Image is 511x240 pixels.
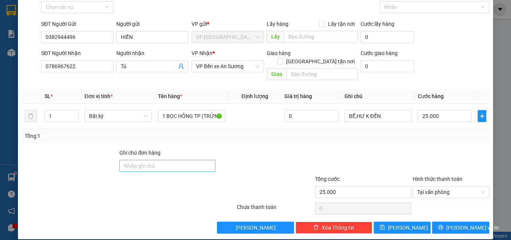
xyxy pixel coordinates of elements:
span: Lấy tận nơi [325,20,358,28]
th: Ghi chú [342,89,415,104]
span: [PERSON_NAME] [388,224,428,232]
span: VP Bến xe An Sương [196,61,259,72]
div: Người gửi [116,20,189,28]
span: [PERSON_NAME]: [2,48,78,53]
span: Định lượng [241,93,268,99]
span: Tại văn phòng [417,186,485,198]
span: [PERSON_NAME] [236,224,276,232]
span: SL [45,93,51,99]
label: Cước giao hàng [361,50,398,56]
input: Dọc đường [284,31,358,43]
input: Ghi Chú [345,110,412,122]
span: delete [313,225,319,231]
input: Ghi chú đơn hàng [119,160,215,172]
span: ----------------------------------------- [20,40,92,46]
button: plus [478,110,486,122]
div: Tổng: 1 [25,132,198,140]
button: deleteXóa Thông tin [296,222,372,234]
span: [GEOGRAPHIC_DATA] tận nơi [283,57,358,66]
strong: ĐỒNG PHƯỚC [59,4,102,10]
div: VP gửi [192,20,264,28]
span: Hotline: 19001152 [59,33,92,38]
label: Ghi chú đơn hàng [119,150,160,156]
span: Lấy hàng [267,21,288,27]
span: plus [478,113,486,119]
span: 01 Võ Văn Truyện, KP.1, Phường 2 [59,22,103,32]
img: logo [3,4,36,37]
button: [PERSON_NAME] [217,222,294,234]
label: Hình thức thanh toán [413,176,462,182]
div: Người nhận [116,49,189,57]
span: Tổng cước [315,176,340,182]
span: Giao hàng [267,50,291,56]
button: save[PERSON_NAME] [374,222,431,234]
span: In ngày: [2,54,46,59]
span: VP Tân Biên [196,31,259,43]
span: Cước hàng [418,93,444,99]
span: VP Nhận [192,50,212,56]
div: SĐT Người Gửi [41,20,113,28]
span: Bất kỳ [89,110,147,122]
input: VD: Bàn, Ghế [158,110,225,122]
span: [PERSON_NAME] và In [446,224,499,232]
span: user-add [178,63,184,69]
button: delete [25,110,37,122]
label: Cước lấy hàng [361,21,394,27]
span: Tên hàng [158,93,182,99]
span: save [380,225,385,231]
div: SĐT Người Nhận [41,49,113,57]
input: Cước giao hàng [361,60,414,72]
button: printer[PERSON_NAME] và In [432,222,489,234]
div: Chưa thanh toán [236,203,314,216]
span: Bến xe [GEOGRAPHIC_DATA] [59,12,101,21]
input: Cước lấy hàng [361,31,414,43]
span: 09:07:59 [DATE] [16,54,46,59]
input: 0 [284,110,338,122]
span: Đơn vị tính [85,93,113,99]
span: Lấy [267,31,284,43]
span: Xóa Thông tin [322,224,354,232]
span: Giá trị hàng [284,93,312,99]
span: Giao [267,68,287,80]
span: printer [438,225,443,231]
input: Dọc đường [287,68,358,80]
span: VPTB1509250004 [37,48,79,53]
